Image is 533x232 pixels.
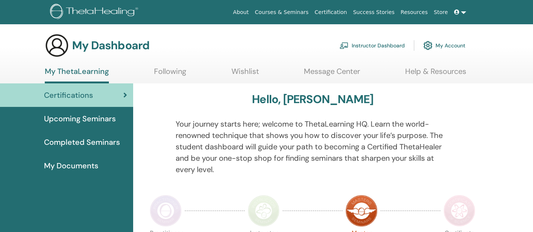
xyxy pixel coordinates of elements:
span: Certifications [44,89,93,101]
span: Completed Seminars [44,136,120,148]
img: Practitioner [150,195,182,227]
a: Instructor Dashboard [340,37,405,54]
a: My ThetaLearning [45,67,109,83]
p: Your journey starts here; welcome to ThetaLearning HQ. Learn the world-renowned technique that sh... [176,118,450,175]
img: Certificate of Science [443,195,475,227]
span: Upcoming Seminars [44,113,116,124]
img: Instructor [248,195,280,227]
a: Message Center [304,67,360,82]
a: Following [154,67,186,82]
a: Courses & Seminars [252,5,312,19]
img: generic-user-icon.jpg [45,33,69,58]
img: logo.png [50,4,141,21]
img: Master [346,195,377,227]
a: Wishlist [231,67,259,82]
span: My Documents [44,160,98,171]
a: Resources [398,5,431,19]
a: Certification [311,5,350,19]
a: Store [431,5,451,19]
img: cog.svg [423,39,432,52]
h3: Hello, [PERSON_NAME] [252,92,373,106]
h3: My Dashboard [72,39,149,52]
a: Help & Resources [405,67,466,82]
img: chalkboard-teacher.svg [340,42,349,49]
a: My Account [423,37,465,54]
a: About [230,5,252,19]
a: Success Stories [350,5,398,19]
